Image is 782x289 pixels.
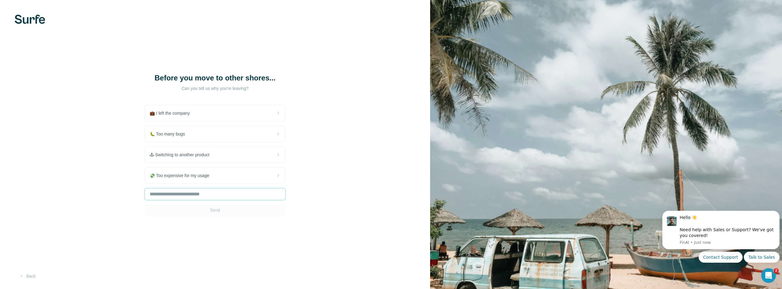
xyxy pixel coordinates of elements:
button: Back [15,271,40,282]
span: 🕹 Switching to another product [150,152,214,158]
iframe: Intercom live chat [761,268,776,283]
img: Surfe's logo [15,15,45,24]
span: 2 [774,268,779,273]
span: 💼 I left the company [150,110,195,116]
iframe: Intercom notifications message [660,205,782,266]
span: 🐛 Too many bugs [150,131,190,137]
span: 💸 Too expensive for my usage [150,172,214,179]
p: Can you tell us why you're leaving? [154,85,276,91]
h1: Before you move to other shores... [154,73,276,83]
